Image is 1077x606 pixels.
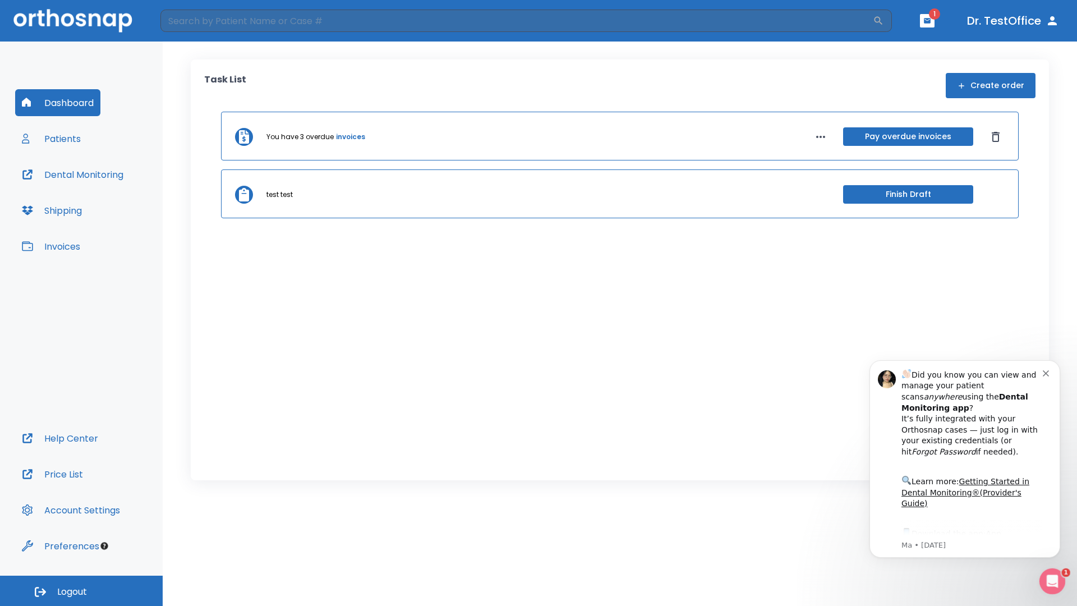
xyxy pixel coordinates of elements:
[853,343,1077,576] iframe: Intercom notifications message
[963,11,1064,31] button: Dr. TestOffice
[15,197,89,224] button: Shipping
[946,73,1035,98] button: Create order
[204,73,246,98] p: Task List
[15,425,105,452] button: Help Center
[49,197,190,207] p: Message from Ma, sent 2w ago
[1039,568,1066,595] iframe: Intercom live chat
[1062,568,1071,577] span: 1
[190,24,199,33] button: Dismiss notification
[929,8,940,20] span: 1
[13,9,132,32] img: Orthosnap
[49,186,149,206] a: App Store
[987,128,1005,146] button: Dismiss
[49,183,190,240] div: Download the app: | ​ Let us know if you need help getting started!
[99,541,109,551] div: Tooltip anchor
[15,161,130,188] button: Dental Monitoring
[15,497,127,524] button: Account Settings
[266,132,334,142] p: You have 3 overdue
[843,127,973,146] button: Pay overdue invoices
[57,586,87,598] span: Logout
[336,132,365,142] a: invoices
[843,185,973,204] button: Finish Draft
[15,532,106,559] button: Preferences
[15,89,100,116] button: Dashboard
[15,233,87,260] button: Invoices
[15,461,90,488] button: Price List
[160,10,873,32] input: Search by Patient Name or Case #
[266,190,293,200] p: test test
[15,125,88,152] button: Patients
